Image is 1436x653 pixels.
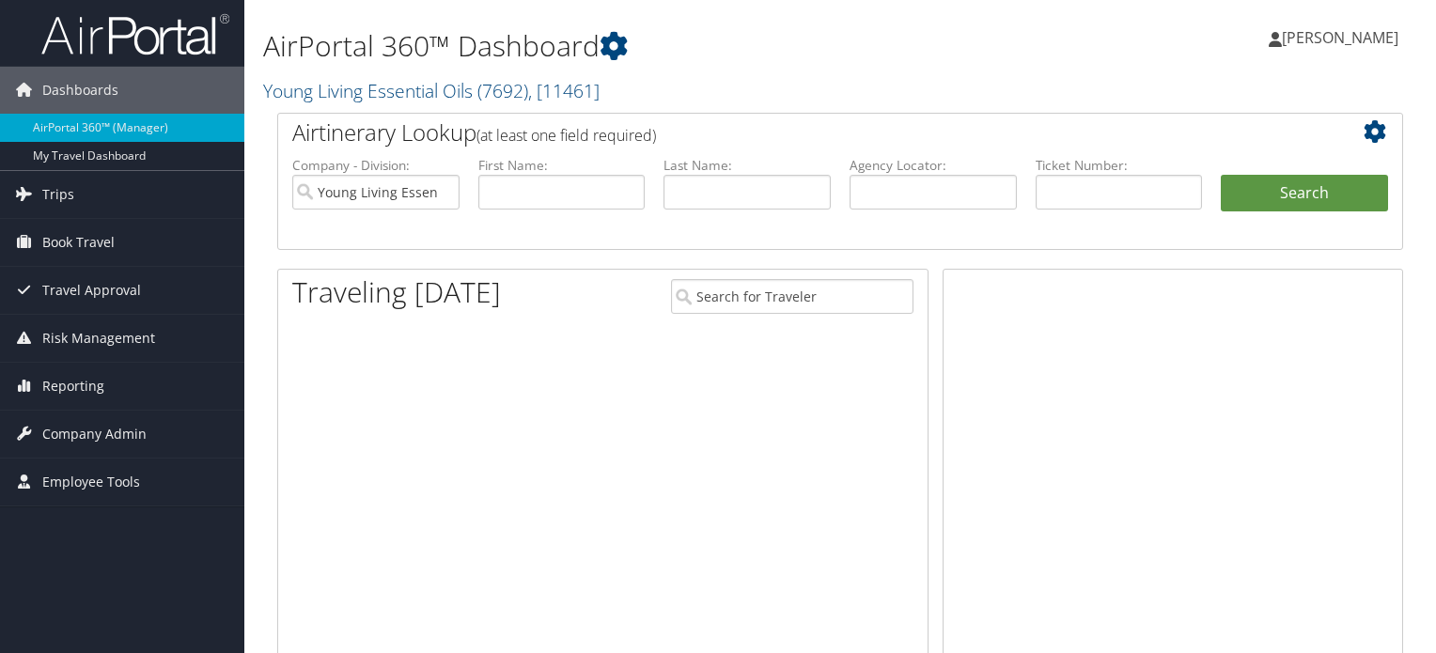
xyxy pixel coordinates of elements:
h1: Traveling [DATE] [292,272,501,312]
img: airportal-logo.png [41,12,229,56]
span: , [ 11461 ] [528,78,600,103]
span: [PERSON_NAME] [1282,27,1398,48]
span: Employee Tools [42,459,140,505]
label: Last Name: [663,156,831,175]
span: ( 7692 ) [477,78,528,103]
label: Ticket Number: [1036,156,1203,175]
a: [PERSON_NAME] [1269,9,1417,66]
span: Company Admin [42,411,147,458]
span: (at least one field required) [476,125,656,146]
span: Trips [42,171,74,218]
a: Young Living Essential Oils [263,78,600,103]
span: Book Travel [42,219,115,266]
span: Travel Approval [42,267,141,314]
span: Risk Management [42,315,155,362]
h1: AirPortal 360™ Dashboard [263,26,1033,66]
label: Company - Division: [292,156,460,175]
label: Agency Locator: [850,156,1017,175]
span: Dashboards [42,67,118,114]
button: Search [1221,175,1388,212]
label: First Name: [478,156,646,175]
span: Reporting [42,363,104,410]
h2: Airtinerary Lookup [292,117,1294,148]
input: Search for Traveler [671,279,913,314]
